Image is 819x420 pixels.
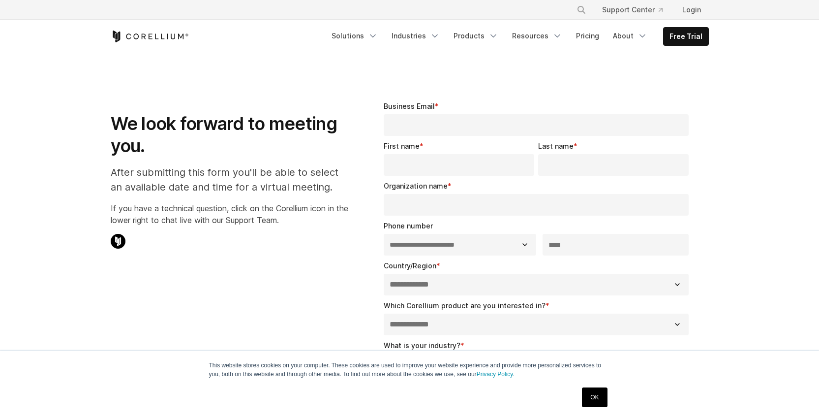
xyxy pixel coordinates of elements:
a: Privacy Policy. [477,371,515,378]
a: Products [448,27,504,45]
button: Search [573,1,590,19]
span: Country/Region [384,261,436,270]
a: Login [674,1,709,19]
h1: We look forward to meeting you. [111,113,348,157]
a: About [607,27,653,45]
span: What is your industry? [384,341,460,350]
a: Corellium Home [111,31,189,42]
div: Navigation Menu [326,27,709,46]
a: Resources [506,27,568,45]
div: Navigation Menu [565,1,709,19]
span: Business Email [384,102,435,110]
a: Support Center [594,1,670,19]
span: Which Corellium product are you interested in? [384,301,546,310]
a: Solutions [326,27,384,45]
a: Pricing [570,27,605,45]
p: This website stores cookies on your computer. These cookies are used to improve your website expe... [209,361,610,379]
a: Industries [386,27,446,45]
span: Phone number [384,222,433,230]
a: Free Trial [664,28,708,45]
img: Corellium Chat Icon [111,234,125,249]
span: First name [384,142,420,150]
a: OK [582,388,607,407]
p: After submitting this form you'll be able to select an available date and time for a virtual meet... [111,165,348,194]
p: If you have a technical question, click on the Corellium icon in the lower right to chat live wit... [111,202,348,226]
span: Organization name [384,182,448,190]
span: Last name [538,142,574,150]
